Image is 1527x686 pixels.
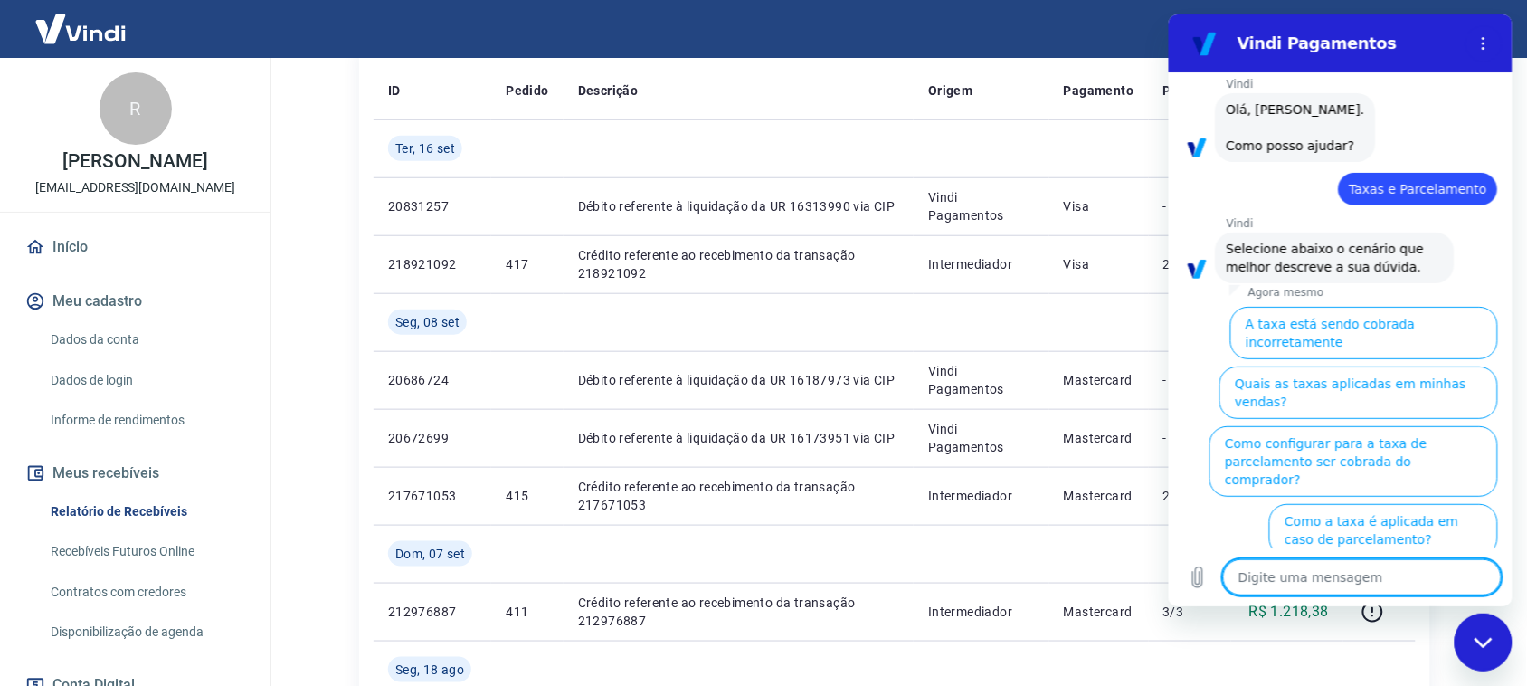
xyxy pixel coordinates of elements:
[578,197,900,215] p: Débito referente à liquidação da UR 16313990 via CIP
[928,487,1035,505] p: Intermediador
[1163,81,1217,100] p: Parcelas
[1064,197,1134,215] p: Visa
[1163,371,1217,389] p: -
[1064,429,1134,447] p: Mastercard
[578,478,900,514] p: Crédito referente ao recebimento da transação 217671053
[1163,197,1217,215] p: -
[388,197,477,215] p: 20831257
[43,362,249,399] a: Dados de login
[22,281,249,321] button: Meu cadastro
[35,178,235,197] p: [EMAIL_ADDRESS][DOMAIN_NAME]
[1064,603,1134,621] p: Mastercard
[43,614,249,651] a: Disponibilização de agenda
[43,321,249,358] a: Dados da conta
[928,420,1035,456] p: Vindi Pagamentos
[1163,487,1217,505] p: 2/3
[43,574,249,611] a: Contratos com credores
[388,487,477,505] p: 217671053
[578,594,900,630] p: Crédito referente ao recebimento da transação 212976887
[1455,614,1513,672] iframe: Botão para abrir a janela de mensagens, conversa em andamento
[1169,14,1513,606] iframe: Janela de mensagens
[62,152,207,171] p: [PERSON_NAME]
[506,81,548,100] p: Pedido
[43,493,249,530] a: Relatório de Recebíveis
[1064,81,1134,100] p: Pagamento
[1163,603,1217,621] p: 3/3
[928,362,1035,398] p: Vindi Pagamentos
[388,81,401,100] p: ID
[388,429,477,447] p: 20672699
[578,371,900,389] p: Débito referente à liquidação da UR 16187973 via CIP
[1163,429,1217,447] p: -
[928,188,1035,224] p: Vindi Pagamentos
[1163,255,1217,273] p: 2/3
[22,227,249,267] a: Início
[1249,601,1329,623] p: R$ 1.218,38
[43,533,249,570] a: Recebíveis Futuros Online
[388,255,477,273] p: 218921092
[100,72,172,145] div: R
[578,246,900,282] p: Crédito referente ao recebimento da transação 218921092
[395,661,464,679] span: Seg, 18 ago
[22,1,139,56] img: Vindi
[395,139,455,157] span: Ter, 16 set
[578,429,900,447] p: Débito referente à liquidação da UR 16173951 via CIP
[928,603,1035,621] p: Intermediador
[578,81,639,100] p: Descrição
[395,313,460,331] span: Seg, 08 set
[1064,255,1134,273] p: Visa
[928,255,1035,273] p: Intermediador
[388,603,477,621] p: 212976887
[1064,371,1134,389] p: Mastercard
[22,453,249,493] button: Meus recebíveis
[43,402,249,439] a: Informe de rendimentos
[506,255,548,273] p: 417
[1440,13,1505,46] button: Sair
[506,603,548,621] p: 411
[388,371,477,389] p: 20686724
[506,487,548,505] p: 415
[928,81,972,100] p: Origem
[395,545,465,563] span: Dom, 07 set
[1064,487,1134,505] p: Mastercard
